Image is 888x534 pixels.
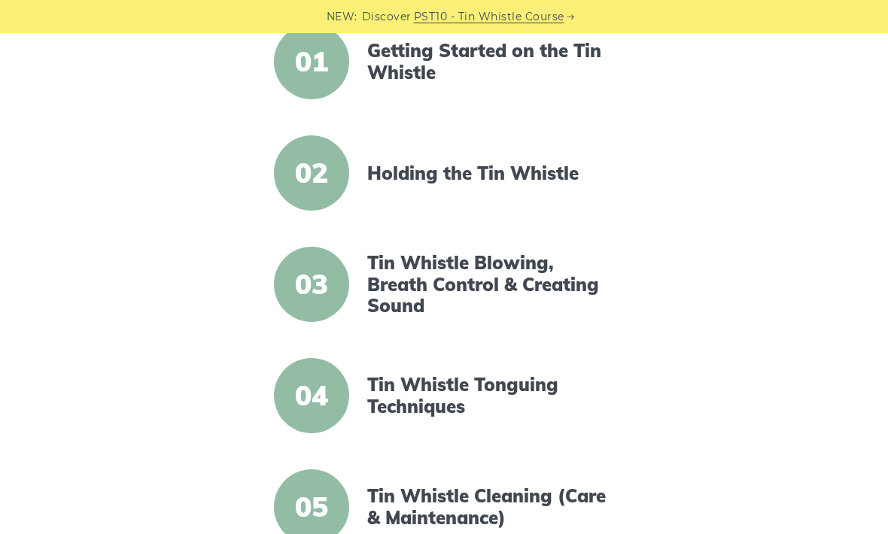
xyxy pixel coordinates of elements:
[362,8,412,26] span: Discover
[367,252,615,317] a: Tin Whistle Blowing, Breath Control & Creating Sound
[367,485,615,529] a: Tin Whistle Cleaning (Care & Maintenance)
[274,358,349,433] span: 04
[414,8,564,26] a: PST10 - Tin Whistle Course
[274,24,349,99] span: 01
[327,8,357,26] span: NEW:
[367,162,615,184] a: Holding the Tin Whistle
[367,374,615,417] a: Tin Whistle Tonguing Techniques
[274,247,349,322] span: 03
[367,40,615,83] a: Getting Started on the Tin Whistle
[274,135,349,211] span: 02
